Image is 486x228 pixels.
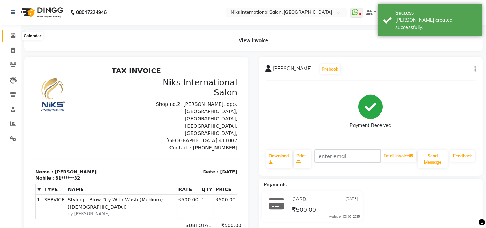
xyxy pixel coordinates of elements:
[329,214,360,219] div: Added on 03-09-2025
[183,131,206,155] td: ₹500.00
[292,196,306,203] span: CARD
[154,195,168,201] span: CARD
[345,196,358,203] span: [DATE]
[350,122,391,129] div: Payment Received
[146,131,169,155] td: ₹500.00
[4,131,12,155] td: 1
[4,105,101,112] p: Name : [PERSON_NAME]
[180,194,210,202] div: ₹500.00
[109,81,206,88] p: Contact : [PHONE_NUMBER]
[150,158,180,165] div: SUBTOTAL
[395,9,477,17] div: Success
[11,131,35,155] td: SERVICE
[320,64,340,74] button: Prebook
[150,187,180,194] div: Payments
[264,182,287,188] span: Payments
[418,150,448,168] button: Send Message
[180,165,210,173] div: ₹500.00
[109,14,206,34] h3: Niks International Salon
[169,121,183,131] th: QTY
[150,165,180,173] div: NET
[180,158,210,165] div: ₹500.00
[146,121,169,131] th: RATE
[294,150,311,168] a: Print
[180,173,210,187] div: ₹500.00
[183,121,206,131] th: PRICE
[266,150,293,168] a: Download
[273,65,312,75] span: [PERSON_NAME]
[24,30,483,51] div: View Invoice
[169,131,183,155] td: 1
[4,3,206,11] h2: TAX INVOICE
[109,105,206,112] p: Date : [DATE]
[37,147,144,153] small: by [PERSON_NAME]
[37,133,144,147] span: Styling - Blow Dry With Wash (Medium) ([DEMOGRAPHIC_DATA])
[381,150,416,162] button: Email Invoice
[450,150,475,162] a: Feedback
[76,3,107,22] b: 08047224946
[35,121,146,131] th: NAME
[395,17,477,31] div: Bill created successfully.
[18,3,65,22] img: logo
[11,121,35,131] th: TYPE
[4,121,12,131] th: #
[109,37,206,81] p: Shop no.2, [PERSON_NAME], opp. [GEOGRAPHIC_DATA], [GEOGRAPHIC_DATA], [GEOGRAPHIC_DATA], [GEOGRAPH...
[150,173,180,187] div: GRAND TOTAL
[292,206,316,215] span: ₹500.00
[314,149,381,163] input: enter email
[22,32,43,40] div: Calendar
[4,111,23,118] div: Mobile :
